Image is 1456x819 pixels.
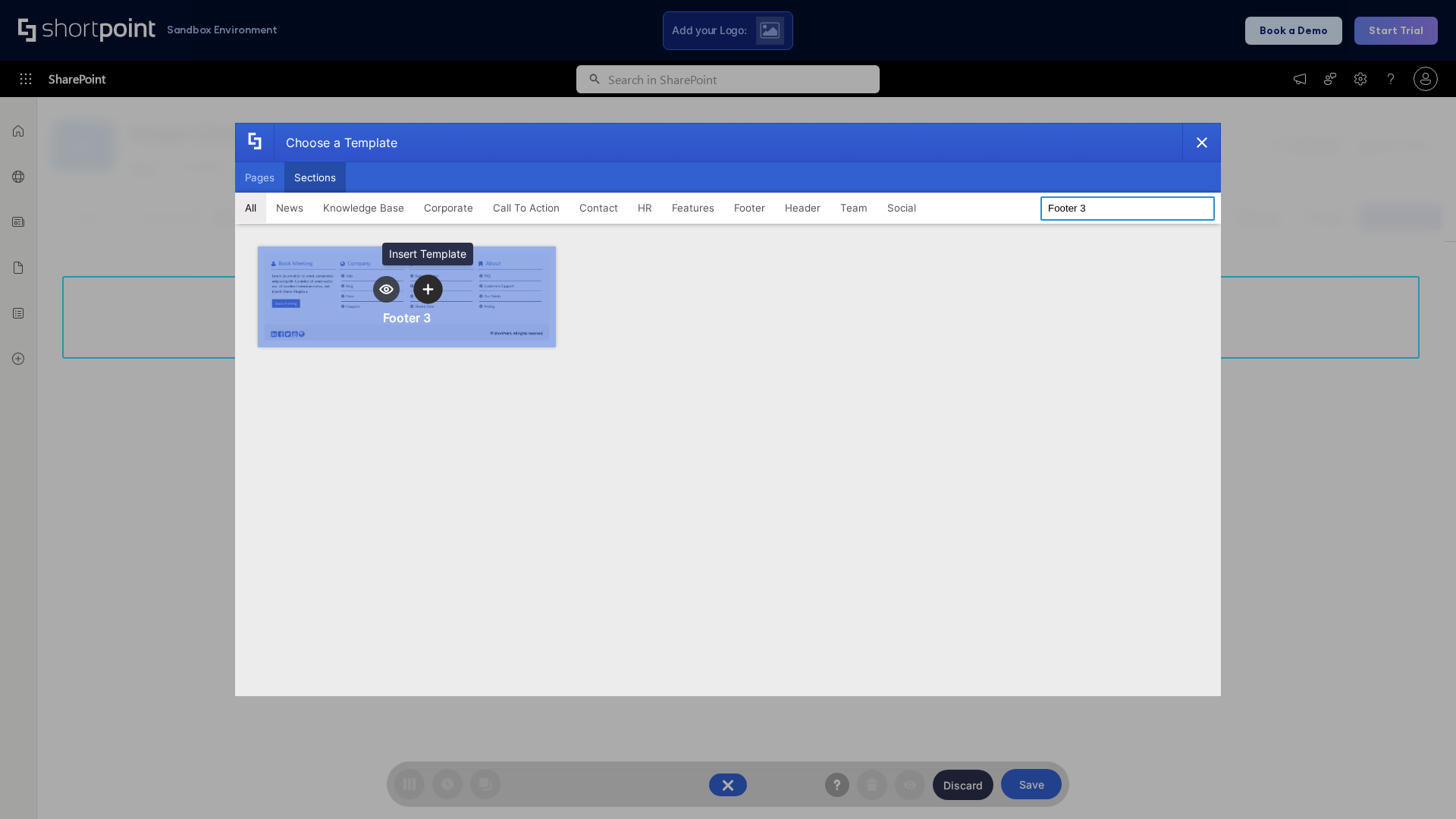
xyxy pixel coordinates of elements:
button: Footer [724,193,775,223]
button: News [266,193,313,223]
div: Footer 3 [383,310,431,325]
button: Team [830,193,877,223]
button: Call To Action [483,193,570,223]
button: Corporate [414,193,483,223]
iframe: Chat Widget [1380,746,1456,819]
button: Contact [570,193,628,223]
button: Sections [284,162,346,193]
input: Search [1040,196,1215,221]
button: Header [775,193,830,223]
div: template selector [235,123,1221,696]
button: Knowledge Base [313,193,414,223]
button: HR [628,193,662,223]
button: Features [662,193,724,223]
button: All [235,193,266,223]
button: Pages [235,162,284,193]
div: Choose a Template [274,124,397,162]
button: Social [877,193,926,223]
